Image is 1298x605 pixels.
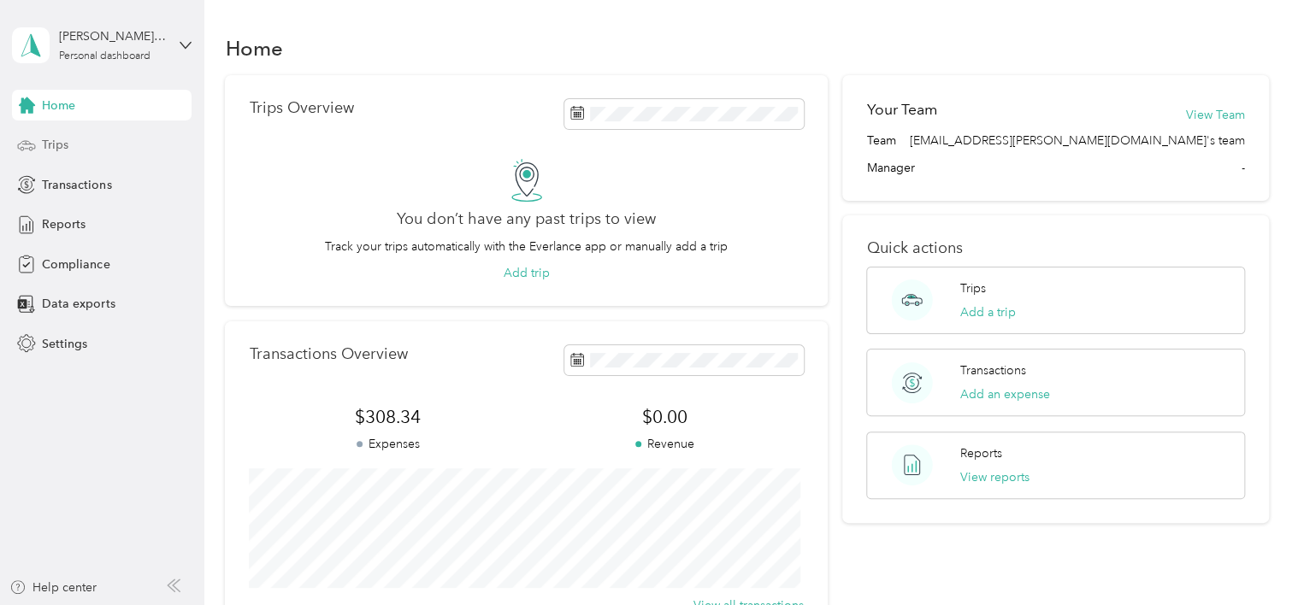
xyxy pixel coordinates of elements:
span: Trips [42,136,68,154]
span: Compliance [42,256,109,273]
h2: Your Team [866,99,936,120]
p: Trips Overview [249,99,353,117]
h1: Home [225,39,282,57]
p: Trips [960,279,986,297]
span: $0.00 [527,405,804,429]
button: Help center [9,579,97,596]
p: Expenses [249,435,526,453]
span: Settings [42,335,87,353]
button: Add trip [504,264,550,282]
p: Transactions [960,361,1026,379]
button: View Team [1186,106,1245,124]
iframe: Everlance-gr Chat Button Frame [1202,509,1298,605]
button: View reports [960,468,1030,486]
div: Personal dashboard [59,51,150,62]
p: Quick actions [866,239,1244,257]
button: Add an expense [960,385,1050,403]
span: Team [866,132,895,150]
h2: You don’t have any past trips to view [397,210,656,228]
span: - [1242,159,1245,177]
p: Revenue [527,435,804,453]
span: Reports [42,215,86,233]
button: Add a trip [960,303,1016,321]
span: $308.34 [249,405,526,429]
span: Home [42,97,75,115]
div: [PERSON_NAME] Green [59,27,166,45]
p: Track your trips automatically with the Everlance app or manually add a trip [325,238,728,256]
span: Transactions [42,176,111,194]
p: Transactions Overview [249,345,407,363]
p: Reports [960,444,1002,462]
span: Manager [866,159,914,177]
span: Data exports [42,295,115,313]
span: [EMAIL_ADDRESS][PERSON_NAME][DOMAIN_NAME]'s team [910,132,1245,150]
